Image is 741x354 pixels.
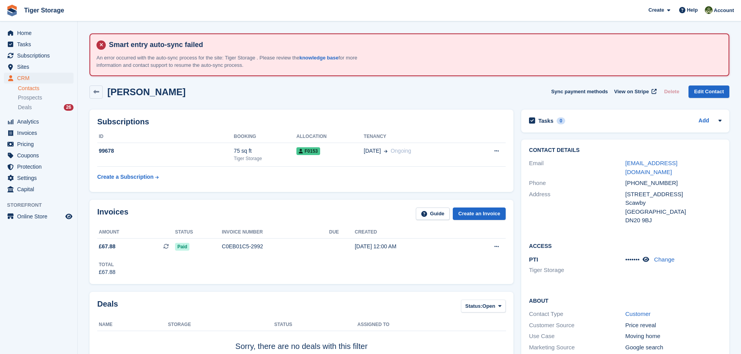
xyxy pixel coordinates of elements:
[357,319,506,331] th: Assigned to
[168,319,274,331] th: Storage
[97,170,159,184] a: Create a Subscription
[654,256,675,263] a: Change
[222,226,329,239] th: Invoice number
[17,61,64,72] span: Sites
[17,39,64,50] span: Tasks
[614,88,649,96] span: View on Stripe
[64,212,74,221] a: Preview store
[235,342,368,351] span: Sorry, there are no deals with this filter
[538,117,554,124] h2: Tasks
[699,117,709,126] a: Add
[529,266,625,275] li: Tiger Storage
[688,85,729,98] a: Edit Contact
[557,117,566,124] div: 0
[97,300,118,314] h2: Deals
[4,50,74,61] a: menu
[625,199,722,208] div: Scawby
[4,173,74,183] a: menu
[391,148,411,154] span: Ongoing
[97,117,506,126] h2: Subscriptions
[625,321,722,330] div: Price reveal
[4,161,74,172] a: menu
[274,319,357,331] th: Status
[687,6,698,14] span: Help
[4,73,74,84] a: menu
[625,208,722,216] div: [GEOGRAPHIC_DATA]
[18,94,74,102] a: Prospects
[17,150,64,161] span: Coupons
[529,179,625,188] div: Phone
[625,332,722,341] div: Moving home
[18,103,74,112] a: Deals 26
[99,242,116,251] span: £67.88
[4,150,74,161] a: menu
[529,310,625,319] div: Contact Type
[714,7,734,14] span: Account
[97,173,154,181] div: Create a Subscription
[661,85,682,98] button: Delete
[4,184,74,195] a: menu
[329,226,355,239] th: Due
[107,87,186,97] h2: [PERSON_NAME]
[96,54,369,69] p: An error occurred with the auto-sync process for the site: Tiger Storage . Please review the for ...
[529,296,722,304] h2: About
[99,268,116,276] div: £67.88
[296,147,320,155] span: F0153
[529,159,625,176] div: Email
[611,85,658,98] a: View on Stripe
[97,208,128,220] h2: Invoices
[453,208,506,220] a: Create an Invoice
[17,73,64,84] span: CRM
[4,116,74,127] a: menu
[17,184,64,195] span: Capital
[529,332,625,341] div: Use Case
[529,343,625,352] div: Marketing Source
[364,147,381,155] span: [DATE]
[461,300,506,312] button: Status: Open
[21,4,67,17] a: Tiger Storage
[17,116,64,127] span: Analytics
[234,155,296,162] div: Tiger Storage
[625,160,678,175] a: [EMAIL_ADDRESS][DOMAIN_NAME]
[625,179,722,188] div: [PHONE_NUMBER]
[465,302,482,310] span: Status:
[529,321,625,330] div: Customer Source
[416,208,450,220] a: Guide
[4,28,74,38] a: menu
[529,256,538,263] span: PTI
[17,161,64,172] span: Protection
[529,190,625,225] div: Address
[355,242,463,251] div: [DATE] 12:00 AM
[234,147,296,155] div: 75 sq ft
[529,242,722,249] h2: Access
[97,131,234,143] th: ID
[296,131,364,143] th: Allocation
[625,216,722,225] div: DN20 9BJ
[4,139,74,150] a: menu
[6,5,18,16] img: stora-icon-8386f47178a22dfd0bd8f6a31ec36ba5ce8667c1dd55bd0f319d3a0aa187defe.svg
[625,190,722,199] div: [STREET_ADDRESS]
[99,261,116,268] div: Total
[4,211,74,222] a: menu
[17,139,64,150] span: Pricing
[17,50,64,61] span: Subscriptions
[234,131,296,143] th: Booking
[648,6,664,14] span: Create
[7,201,77,209] span: Storefront
[300,55,338,61] a: knowledge base
[175,226,222,239] th: Status
[97,319,168,331] th: Name
[97,226,175,239] th: Amount
[625,310,651,317] a: Customer
[355,226,463,239] th: Created
[551,85,608,98] button: Sync payment methods
[17,173,64,183] span: Settings
[175,243,189,251] span: Paid
[18,104,32,111] span: Deals
[97,147,234,155] div: 99678
[106,40,722,49] h4: Smart entry auto-sync failed
[18,85,74,92] a: Contacts
[625,256,640,263] span: •••••••
[17,28,64,38] span: Home
[4,127,74,138] a: menu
